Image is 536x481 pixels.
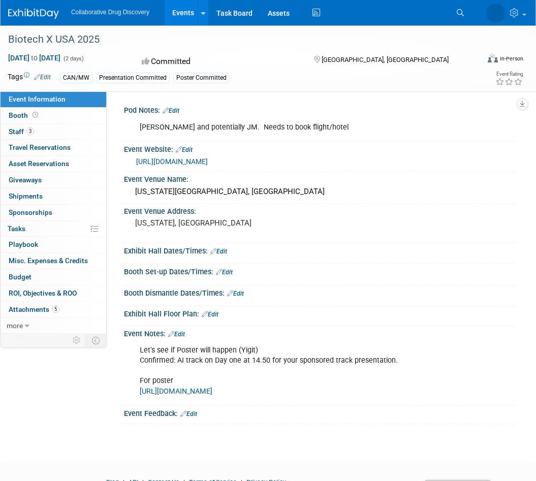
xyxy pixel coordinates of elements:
[9,240,38,248] span: Playbook
[9,289,77,297] span: ROI, Objectives & ROO
[124,406,516,419] div: Event Feedback:
[8,53,61,62] span: [DATE] [DATE]
[1,172,106,188] a: Giveaways
[9,143,71,151] span: Travel Reservations
[1,302,106,317] a: Attachments5
[227,290,244,297] a: Edit
[9,256,88,265] span: Misc. Expenses & Credits
[132,184,508,200] div: [US_STATE][GEOGRAPHIC_DATA], [GEOGRAPHIC_DATA]
[9,95,66,103] span: Event Information
[68,334,86,347] td: Personalize Event Tab Strip
[210,248,227,255] a: Edit
[488,54,498,62] img: Format-Inperson.png
[62,55,84,62] span: (2 days)
[180,410,197,418] a: Edit
[1,188,106,204] a: Shipments
[139,53,298,71] div: Committed
[124,306,516,319] div: Exhibit Hall Floor Plan:
[135,218,276,228] pre: [US_STATE], [GEOGRAPHIC_DATA]
[1,285,106,301] a: ROI, Objectives & ROO
[9,176,42,184] span: Giveaways
[34,74,51,81] a: Edit
[26,127,34,135] span: 3
[124,172,516,184] div: Event Venue Name:
[1,269,106,285] a: Budget
[30,111,40,119] span: Booth not reserved yet
[124,264,516,277] div: Booth Set-up Dates/Times:
[216,269,233,276] a: Edit
[133,340,435,401] div: Let's see if Poster will happen (Yigit) Confirmed: AI track on Day one at 14.50 for your sponsore...
[1,221,106,237] a: Tasks
[8,225,25,233] span: Tasks
[499,55,523,62] div: In-Person
[1,124,106,140] a: Staff3
[9,111,40,119] span: Booth
[1,318,106,334] a: more
[124,142,516,155] div: Event Website:
[133,117,435,138] div: [PERSON_NAME] and potentially JM. Needs to book flight/hotel
[1,205,106,220] a: Sponsorships
[5,30,472,49] div: Biotech X USA 2025
[124,326,516,339] div: Event Notes:
[8,9,59,19] img: ExhibitDay
[173,73,230,83] div: Poster Committed
[9,159,69,168] span: Asset Reservations
[124,285,516,299] div: Booth Dismantle Dates/Times:
[444,53,523,68] div: Event Format
[60,73,92,83] div: CAN/MW
[29,54,39,62] span: to
[96,73,170,83] div: Presentation Committed
[163,107,179,114] a: Edit
[176,146,193,153] a: Edit
[8,72,51,83] td: Tags
[1,91,106,107] a: Event Information
[9,127,34,136] span: Staff
[9,273,31,281] span: Budget
[136,157,208,166] a: [URL][DOMAIN_NAME]
[202,311,218,318] a: Edit
[1,108,106,123] a: Booth
[495,72,523,77] div: Event Rating
[71,9,149,16] span: Collaborative Drug Discovery
[1,156,106,172] a: Asset Reservations
[9,192,43,200] span: Shipments
[9,208,52,216] span: Sponsorships
[486,4,506,23] img: Janice Darlington
[168,331,185,338] a: Edit
[86,334,107,347] td: Toggle Event Tabs
[140,387,212,396] a: [URL][DOMAIN_NAME]
[124,204,516,216] div: Event Venue Address:
[7,322,23,330] span: more
[124,243,516,256] div: Exhibit Hall Dates/Times:
[52,305,59,313] span: 5
[124,103,516,116] div: Pod Notes:
[322,56,449,63] span: [GEOGRAPHIC_DATA], [GEOGRAPHIC_DATA]
[1,140,106,155] a: Travel Reservations
[1,253,106,269] a: Misc. Expenses & Credits
[1,237,106,252] a: Playbook
[9,305,59,313] span: Attachments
